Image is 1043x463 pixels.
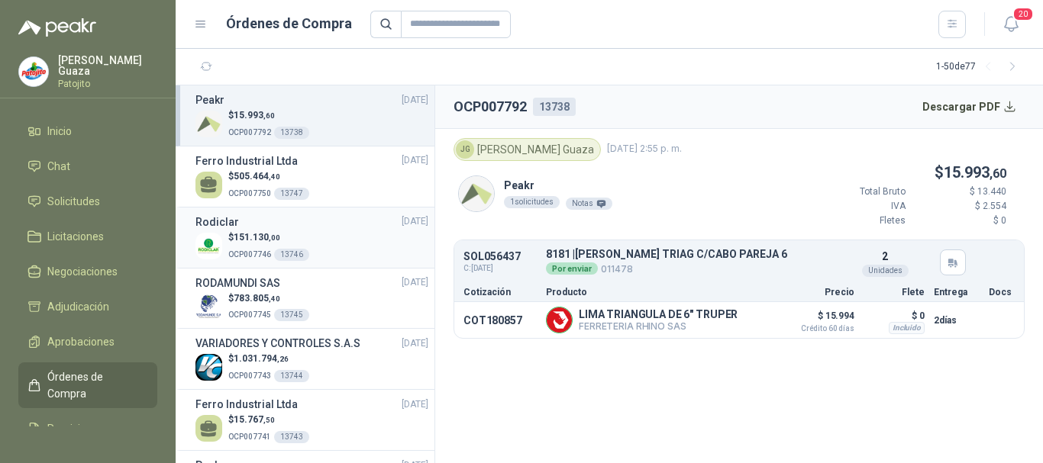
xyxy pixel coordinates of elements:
[195,214,239,230] h3: Rodiclar
[269,172,280,181] span: ,40
[1012,7,1034,21] span: 20
[58,79,157,88] p: Patojito
[778,307,854,333] p: $ 15.994
[195,92,224,108] h3: Peakr
[814,214,906,228] p: Fletes
[226,13,352,34] h1: Órdenes de Compra
[274,127,309,139] div: 13738
[882,248,888,265] p: 2
[463,262,521,275] span: C: [DATE]
[915,199,1006,214] p: $ 2.554
[889,322,925,334] div: Incluido
[402,214,428,229] span: [DATE]
[579,308,738,320] p: LIMA TRIANGULA DE 6" TRUPER
[778,325,854,333] span: Crédito 60 días
[504,177,612,194] p: Peakr
[228,352,309,366] p: $
[402,397,428,412] span: [DATE]
[864,307,925,325] p: $ 0
[47,298,109,315] span: Adjudicación
[195,153,298,169] h3: Ferro Industrial Ltda
[195,275,428,323] a: RODAMUNDI SAS[DATE] Company Logo$783.805,40OCP00774513745
[546,262,598,275] div: Por enviar
[862,265,909,277] div: Unidades
[454,96,527,117] h2: OCP007792
[228,189,271,198] span: OCP007750
[269,233,280,242] span: ,00
[228,128,271,137] span: OCP007792
[459,176,494,211] img: Company Logo
[228,413,309,427] p: $
[228,291,309,306] p: $
[234,110,275,121] span: 15.993
[47,333,115,350] span: Aprobaciones
[607,142,682,156] span: [DATE] 2:55 p. m.
[997,11,1025,38] button: 20
[18,257,157,286] a: Negociaciones
[234,353,289,364] span: 1.031.794
[546,261,787,277] p: 011478
[47,420,104,437] span: Remisiones
[546,249,787,260] p: 8181 | [PERSON_NAME] TRIAG C/CABO PAREJA 6
[18,414,157,443] a: Remisiones
[864,288,925,297] p: Flete
[19,57,48,86] img: Company Logo
[402,153,428,168] span: [DATE]
[454,138,601,161] div: [PERSON_NAME] Guaza
[18,18,96,37] img: Logo peakr
[934,288,980,297] p: Entrega
[228,371,271,380] span: OCP007743
[274,188,309,200] div: 13747
[463,288,537,297] p: Cotización
[195,233,222,259] img: Company Logo
[263,111,275,120] span: ,60
[228,169,309,184] p: $
[228,250,271,259] span: OCP007746
[228,310,271,319] span: OCP007745
[915,214,1006,228] p: $ 0
[47,158,70,175] span: Chat
[402,93,428,108] span: [DATE]
[58,55,157,76] p: [PERSON_NAME] Guaza
[195,354,222,381] img: Company Logo
[47,368,143,402] span: Órdenes de Compra
[18,327,157,356] a: Aprobaciones
[263,416,275,424] span: ,50
[234,232,280,243] span: 151.130
[814,161,1006,185] p: $
[533,98,576,116] div: 13738
[990,166,1006,181] span: ,60
[228,432,271,441] span: OCP007741
[274,249,309,261] div: 13746
[547,307,572,333] img: Company Logo
[566,198,612,210] div: Notas
[402,336,428,351] span: [DATE]
[47,193,100,210] span: Solicitudes
[504,196,560,208] div: 1 solicitudes
[195,396,298,413] h3: Ferro Industrial Ltda
[47,123,72,140] span: Inicio
[195,92,428,140] a: Peakr[DATE] Company Logo$15.993,60OCP00779213738
[228,108,309,123] p: $
[579,320,738,332] p: FERRETERIA RHINO SAS
[814,185,906,199] p: Total Bruto
[228,230,309,245] p: $
[18,292,157,321] a: Adjudicación
[234,293,280,304] span: 783.805
[915,185,1006,199] p: $ 13.440
[195,153,428,201] a: Ferro Industrial Ltda[DATE] $505.464,40OCP00775013747
[944,163,1006,182] span: 15.993
[195,111,222,137] img: Company Logo
[936,55,1025,79] div: 1 - 50 de 77
[234,414,275,425] span: 15.767
[277,355,289,363] span: ,26
[778,288,854,297] p: Precio
[274,431,309,443] div: 13743
[18,117,157,146] a: Inicio
[18,222,157,251] a: Licitaciones
[195,335,428,383] a: VARIADORES Y CONTROLES S.A.S[DATE] Company Logo$1.031.794,26OCP00774313744
[463,251,521,262] p: SOL056437
[195,335,360,352] h3: VARIADORES Y CONTROLES S.A.S
[989,288,1015,297] p: Docs
[269,294,280,303] span: ,40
